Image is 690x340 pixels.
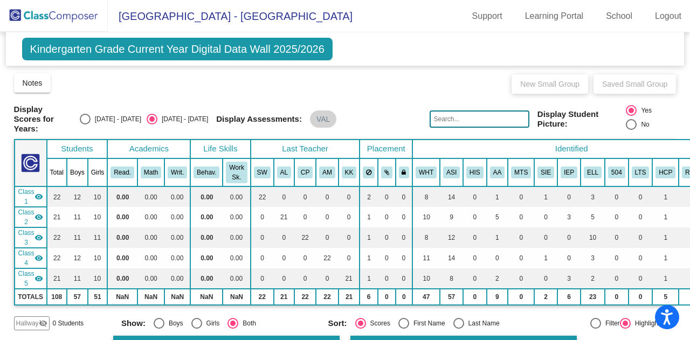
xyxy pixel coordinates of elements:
td: 8 [412,227,440,248]
td: 0.00 [223,268,250,289]
td: 0 [251,248,274,268]
td: 0 [629,268,653,289]
td: 14 [440,248,463,268]
button: SW [254,166,271,178]
td: 22 [316,289,339,305]
td: 1 [487,227,508,248]
td: 10 [412,207,440,227]
td: 1 [487,186,508,207]
td: 2 [360,186,378,207]
td: 0 [378,289,396,305]
a: Support [464,8,511,25]
th: Health Care Plan [652,158,679,186]
th: Placement [360,140,412,158]
th: Academics [107,140,190,158]
td: 0 [605,289,629,305]
span: Class 2 [18,207,34,227]
td: 11 [67,227,88,248]
th: English Language Learner [581,158,605,186]
td: 2 [487,268,508,289]
th: MTSS Module [508,158,534,186]
td: 10 [88,268,108,289]
button: WHT [416,166,437,178]
td: 0.00 [137,186,164,207]
td: 0 [463,227,487,248]
td: 0.00 [107,227,137,248]
button: LTS [632,166,650,178]
td: 0 [294,186,316,207]
td: NaN [107,289,137,305]
td: 22 [294,289,316,305]
td: 0.00 [107,207,137,227]
th: Hispanic [463,158,487,186]
td: 0.00 [164,207,190,227]
div: Boys [164,318,183,328]
button: Read. [111,166,134,178]
td: 0 [339,186,360,207]
td: 22 [251,289,274,305]
button: HCP [655,166,675,178]
td: 0 [316,207,339,227]
td: Amy Luik - SPED [15,207,47,227]
span: Notes [23,79,43,87]
td: 0 [534,207,557,227]
td: 22 [251,186,274,207]
span: Sort: [328,318,347,328]
td: 1 [360,248,378,268]
td: 0.00 [223,248,250,268]
td: 0.00 [190,186,223,207]
td: 57 [440,289,463,305]
td: 11 [67,207,88,227]
td: 5 [487,207,508,227]
td: 0 [508,248,534,268]
td: 0.00 [164,268,190,289]
button: AA [490,166,505,178]
td: 0 [463,207,487,227]
th: Last Teacher [251,140,360,158]
mat-icon: visibility [34,254,43,262]
td: 21 [339,289,360,305]
th: Keep away students [360,158,378,186]
td: 0.00 [164,248,190,268]
mat-icon: visibility [34,192,43,201]
td: 14 [440,186,463,207]
td: Amy Masters - AUT [15,248,47,268]
td: 0 [508,186,534,207]
button: ASI [443,166,460,178]
td: 22 [47,186,67,207]
td: 0 [396,289,413,305]
button: Work Sk. [226,162,247,183]
td: 0.00 [137,248,164,268]
td: 0 [274,227,294,248]
td: 0 [396,248,413,268]
td: 1 [652,207,679,227]
td: 0 [487,248,508,268]
span: Display Assessments: [216,114,302,124]
a: Learning Portal [516,8,592,25]
td: 0 [251,207,274,227]
td: 12 [67,186,88,207]
td: 3 [557,207,581,227]
td: 0.00 [107,248,137,268]
td: 11 [412,248,440,268]
td: 0.00 [137,227,164,248]
td: 0 [463,186,487,207]
td: 108 [47,289,67,305]
td: 5 [652,289,679,305]
td: 0 [557,186,581,207]
th: Asian [440,158,463,186]
td: 1 [360,207,378,227]
th: Keep with teacher [396,158,413,186]
td: 0 [629,186,653,207]
td: 0.00 [190,227,223,248]
td: NaN [137,289,164,305]
td: 5 [581,207,605,227]
td: 0 [316,186,339,207]
mat-icon: visibility [34,274,43,283]
td: 0 [396,227,413,248]
td: 1 [534,186,557,207]
td: 0 [463,289,487,305]
button: ELL [584,166,602,178]
td: Katie Krauss - SPED [15,268,47,289]
mat-radio-group: Select an option [328,318,527,329]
